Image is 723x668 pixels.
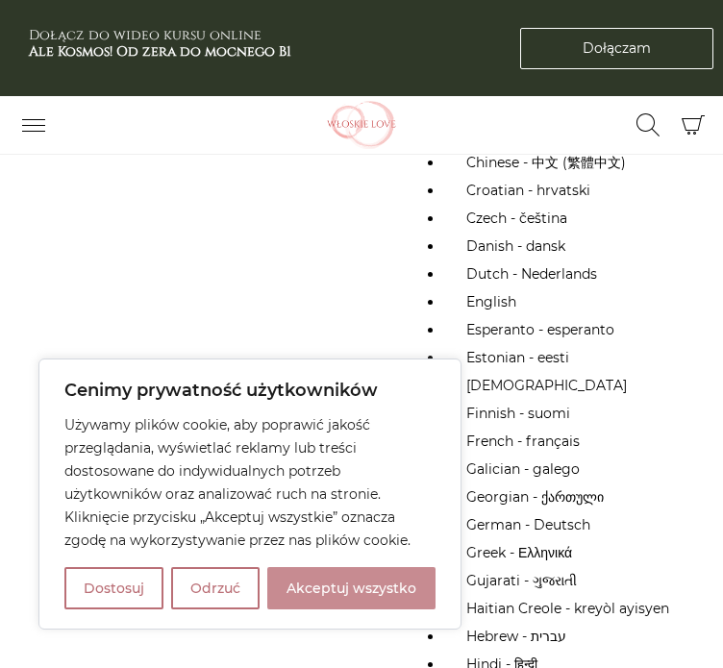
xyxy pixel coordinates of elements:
[443,567,723,595] a: Gujarati - ગુજરાતી
[443,456,723,483] a: Galician - galego
[443,316,723,344] a: Esperanto - esperanto
[29,28,291,61] h3: Dołącz do wideo kursu online
[443,372,723,400] a: [DEMOGRAPHIC_DATA]
[443,623,723,651] a: Hebrew - ‎‫עברית‬‎
[299,101,424,149] img: Włoskielove
[583,38,651,59] span: Dołączam
[443,149,723,177] a: Chinese - 中文 (繁體中文)
[443,539,723,567] a: Greek - Ελληνικά
[443,595,723,623] a: Haitian Creole - kreyòl ayisyen
[10,109,58,141] button: Przełącz nawigację
[443,511,723,539] a: German - Deutsch
[443,288,723,316] a: English
[443,483,723,511] a: Georgian - ქართული
[443,205,723,233] a: Czech - čeština
[443,233,723,260] a: Danish - dansk
[672,105,713,146] button: Koszyk
[267,567,436,609] button: Akceptuj wszystko
[443,177,723,205] a: Croatian - hrvatski
[64,379,436,402] p: Cenimy prywatność użytkowników
[443,260,723,288] a: Dutch - Nederlands
[64,413,436,552] p: Używamy plików cookie, aby poprawić jakość przeglądania, wyświetlać reklamy lub treści dostosowan...
[443,344,723,372] a: Estonian - eesti
[520,28,713,69] a: Dołączam
[29,42,291,61] b: Ale Kosmos! Od zera do mocnego B1
[171,567,260,609] button: Odrzuć
[624,109,672,141] button: Przełącz formularz wyszukiwania
[443,428,723,456] a: French - français
[443,400,723,428] a: Finnish - suomi
[64,567,163,609] button: Dostosuj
